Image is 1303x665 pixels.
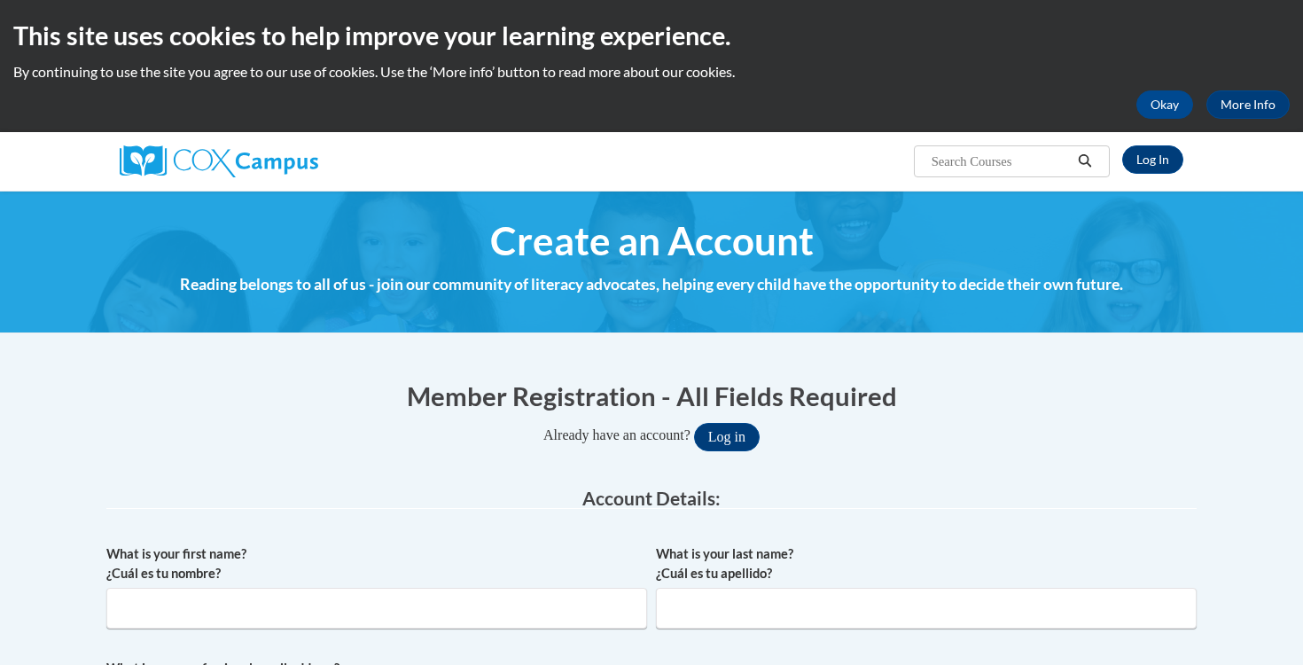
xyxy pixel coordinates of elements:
h4: Reading belongs to all of us - join our community of literacy advocates, helping every child have... [106,273,1197,296]
a: More Info [1206,90,1290,119]
button: Log in [694,423,760,451]
span: Account Details: [582,487,721,509]
h1: Member Registration - All Fields Required [106,378,1197,414]
a: Log In [1122,145,1183,174]
label: What is your first name? ¿Cuál es tu nombre? [106,544,647,583]
p: By continuing to use the site you agree to our use of cookies. Use the ‘More info’ button to read... [13,62,1290,82]
label: What is your last name? ¿Cuál es tu apellido? [656,544,1197,583]
span: Already have an account? [543,427,691,442]
input: Metadata input [106,588,647,629]
button: Okay [1136,90,1193,119]
input: Search Courses [930,151,1072,172]
img: Cox Campus [120,145,318,177]
span: Create an Account [490,217,814,264]
button: Search [1072,151,1098,172]
h2: This site uses cookies to help improve your learning experience. [13,18,1290,53]
input: Metadata input [656,588,1197,629]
